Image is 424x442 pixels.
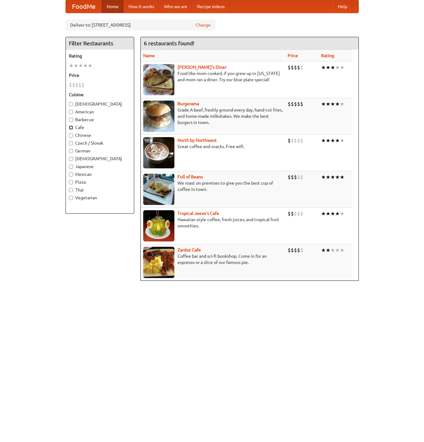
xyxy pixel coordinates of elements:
[192,0,230,13] a: Recipe videos
[297,247,300,254] li: $
[78,62,83,69] li: ★
[326,101,330,107] li: ★
[72,82,75,88] li: $
[294,137,297,144] li: $
[335,101,340,107] li: ★
[340,174,344,181] li: ★
[294,210,297,217] li: $
[69,179,131,185] label: Pizza
[297,64,300,71] li: $
[178,101,199,106] a: Burgerama
[333,0,352,13] a: Help
[330,101,335,107] li: ★
[297,210,300,217] li: $
[335,174,340,181] li: ★
[143,64,174,95] img: sallys.jpg
[340,210,344,217] li: ★
[75,82,78,88] li: $
[340,101,344,107] li: ★
[69,92,131,98] h5: Cuisine
[178,211,219,216] a: Tropical Jeeve's Cafe
[143,53,155,58] a: Name
[288,64,291,71] li: $
[335,137,340,144] li: ★
[143,216,283,229] p: Hawaiian style coffee, fresh juices, and tropical fruit smoothies.
[78,82,81,88] li: $
[340,137,344,144] li: ★
[124,0,159,13] a: How it works
[335,210,340,217] li: ★
[330,174,335,181] li: ★
[291,210,294,217] li: $
[81,82,85,88] li: $
[69,72,131,78] h5: Price
[69,110,73,114] input: American
[288,101,291,107] li: $
[69,188,73,192] input: Thai
[291,174,294,181] li: $
[300,247,303,254] li: $
[88,62,92,69] li: ★
[69,117,131,123] label: Barbecue
[321,174,326,181] li: ★
[69,157,73,161] input: [DEMOGRAPHIC_DATA]
[291,101,294,107] li: $
[178,65,227,70] b: [PERSON_NAME]'s Diner
[335,247,340,254] li: ★
[321,210,326,217] li: ★
[69,172,73,176] input: Mexican
[83,62,88,69] li: ★
[330,64,335,71] li: ★
[69,195,131,201] label: Vegetarian
[143,137,174,168] img: north.jpg
[326,174,330,181] li: ★
[143,210,174,241] img: jeeves.jpg
[69,165,73,169] input: Japanese
[178,174,203,179] a: Full of Beans
[143,101,174,132] img: burgerama.jpg
[66,19,215,31] div: Deliver to: [STREET_ADDRESS]
[69,196,73,200] input: Vegetarian
[297,174,300,181] li: $
[340,64,344,71] li: ★
[69,180,73,184] input: Pizza
[159,0,192,13] a: Who we are
[143,143,283,150] p: Great coffee and snacks. Free wifi.
[321,53,334,58] a: Rating
[321,137,326,144] li: ★
[69,149,73,153] input: German
[69,124,131,131] label: Cafe
[69,102,73,106] input: [DEMOGRAPHIC_DATA]
[297,101,300,107] li: $
[143,247,174,278] img: zardoz.jpg
[66,37,134,50] h4: Filter Restaurants
[69,187,131,193] label: Thai
[288,137,291,144] li: $
[74,62,78,69] li: ★
[178,247,201,252] a: Zardoz Cafe
[291,137,294,144] li: $
[326,137,330,144] li: ★
[69,133,73,137] input: Chinese
[143,180,283,192] p: We roast on premises to give you the best cup of coffee in town.
[69,140,131,146] label: Czech / Slovak
[340,247,344,254] li: ★
[330,137,335,144] li: ★
[69,171,131,177] label: Mexican
[335,64,340,71] li: ★
[326,247,330,254] li: ★
[294,64,297,71] li: $
[69,118,73,122] input: Barbecue
[178,138,217,143] a: North by Northwest
[294,101,297,107] li: $
[300,210,303,217] li: $
[288,247,291,254] li: $
[321,247,326,254] li: ★
[288,174,291,181] li: $
[326,210,330,217] li: ★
